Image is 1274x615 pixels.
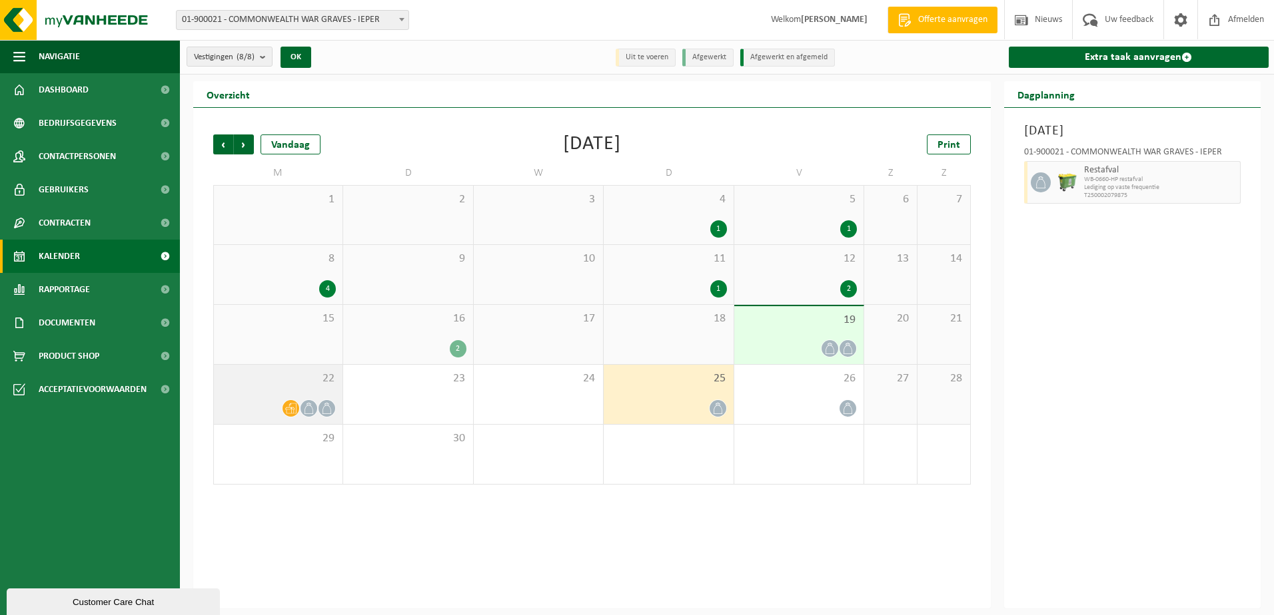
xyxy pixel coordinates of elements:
div: 4 [319,280,336,298]
div: 2 [840,280,857,298]
span: 16 [350,311,466,326]
span: 18 [610,311,726,326]
span: 6 [871,192,910,207]
span: Documenten [39,306,95,339]
span: 10 [480,252,596,266]
strong: [PERSON_NAME] [801,15,868,25]
span: Rapportage [39,273,90,306]
span: T250002079875 [1084,192,1237,200]
td: Z [918,161,971,185]
span: 30 [350,431,466,446]
h3: [DATE] [1024,121,1241,141]
span: 19 [741,313,857,327]
a: Print [927,134,971,154]
span: 17 [480,311,596,326]
span: 13 [871,252,910,266]
span: Vorige [213,134,233,154]
span: 9 [350,252,466,266]
td: V [734,161,864,185]
span: Acceptatievoorwaarden [39,373,147,406]
span: 27 [871,371,910,386]
li: Uit te voeren [616,49,676,67]
span: 01-900021 - COMMONWEALTH WAR GRAVES - IEPER [176,10,409,30]
button: OK [281,47,311,68]
iframe: chat widget [7,586,223,615]
span: Product Shop [39,339,99,373]
span: Dashboard [39,73,89,106]
div: 1 [710,280,727,298]
span: 21 [924,311,963,326]
span: 15 [221,311,336,326]
span: Restafval [1084,165,1237,176]
span: 26 [741,371,857,386]
div: 01-900021 - COMMONWEALTH WAR GRAVES - IEPER [1024,148,1241,161]
span: 7 [924,192,963,207]
span: 8 [221,252,336,266]
div: 1 [840,220,857,238]
span: 2 [350,192,466,207]
a: Extra taak aanvragen [1009,47,1269,68]
span: 23 [350,371,466,386]
td: D [604,161,734,185]
span: 11 [610,252,726,266]
span: 14 [924,252,963,266]
td: Z [864,161,918,185]
span: 25 [610,371,726,386]
span: Contracten [39,206,91,240]
span: Gebruikers [39,173,89,206]
a: Offerte aanvragen [888,7,997,33]
td: W [474,161,604,185]
div: Vandaag [261,134,320,154]
span: WB-0660-HP restafval [1084,176,1237,184]
img: WB-0660-HPE-GN-50 [1057,172,1077,192]
span: Offerte aanvragen [915,13,991,27]
span: Print [938,140,960,150]
span: 29 [221,431,336,446]
div: 1 [710,220,727,238]
h2: Overzicht [193,81,263,107]
span: 20 [871,311,910,326]
span: 24 [480,371,596,386]
span: 28 [924,371,963,386]
span: 01-900021 - COMMONWEALTH WAR GRAVES - IEPER [177,11,408,29]
h2: Dagplanning [1004,81,1088,107]
span: 12 [741,252,857,266]
span: 5 [741,192,857,207]
span: Contactpersonen [39,140,116,173]
li: Afgewerkt en afgemeld [740,49,835,67]
div: [DATE] [563,134,621,154]
span: 1 [221,192,336,207]
button: Vestigingen(8/8) [187,47,273,67]
span: 4 [610,192,726,207]
span: Volgende [234,134,254,154]
span: Bedrijfsgegevens [39,106,117,140]
td: M [213,161,343,185]
span: Kalender [39,240,80,273]
span: 3 [480,192,596,207]
li: Afgewerkt [682,49,734,67]
span: Vestigingen [194,47,255,67]
span: Navigatie [39,40,80,73]
span: Lediging op vaste frequentie [1084,184,1237,192]
count: (8/8) [237,53,255,61]
div: 2 [450,340,466,357]
span: 22 [221,371,336,386]
td: D [343,161,473,185]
